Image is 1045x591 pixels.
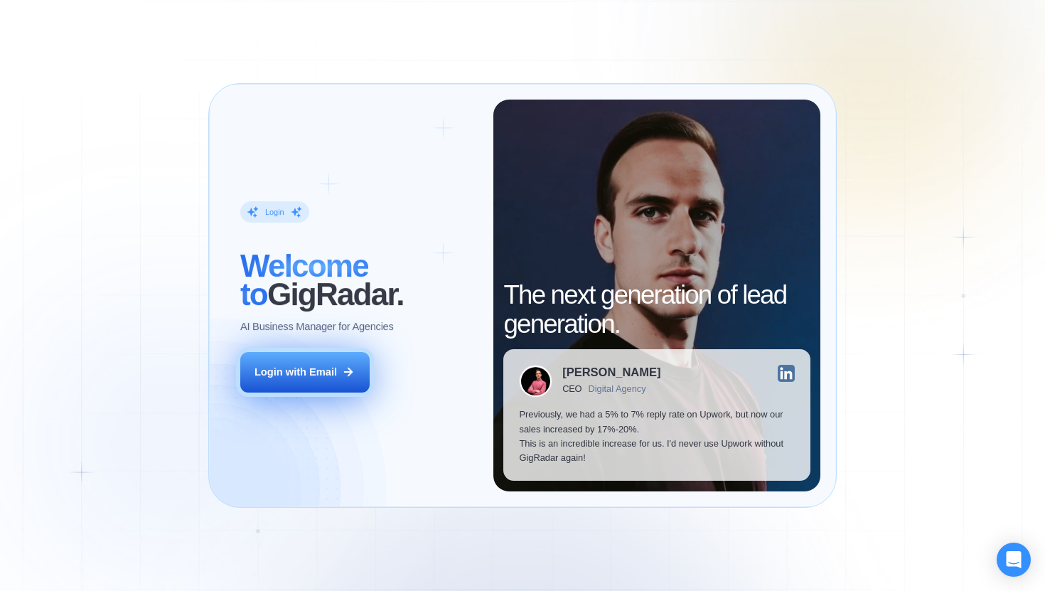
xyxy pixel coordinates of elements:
[240,352,370,393] button: Login with Email
[589,384,646,395] div: Digital Agency
[240,319,394,334] p: AI Business Manager for Agencies
[562,384,582,395] div: CEO
[254,365,337,379] div: Login with Email
[503,281,810,339] h2: The next generation of lead generation.
[997,543,1031,577] div: Open Intercom Messenger
[240,248,368,312] span: Welcome to
[519,408,794,465] p: Previously, we had a 5% to 7% reply rate on Upwork, but now our sales increased by 17%-20%. This ...
[265,207,284,218] div: Login
[562,367,660,379] div: [PERSON_NAME]
[240,252,478,309] h2: ‍ GigRadar.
